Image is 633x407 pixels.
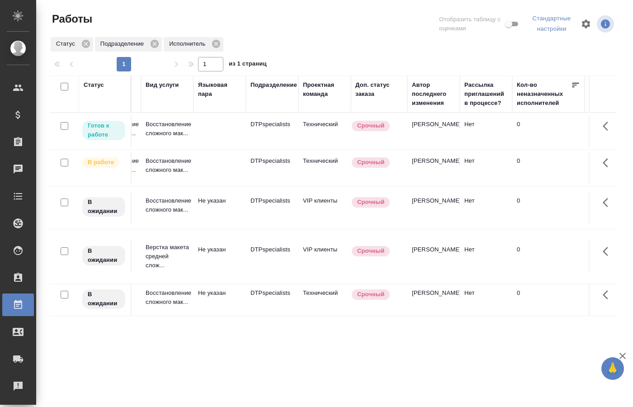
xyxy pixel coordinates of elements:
p: Готов к работе [88,121,120,139]
p: Восстановление сложного мак... [146,120,189,138]
span: 🙏 [605,359,620,378]
td: Нет [460,115,512,147]
td: [PERSON_NAME] [407,192,460,223]
p: Восстановление сложного мак... [93,156,137,175]
div: Проектная команда [303,80,346,99]
td: 0 [512,192,585,223]
td: Не указан [194,284,246,316]
td: 0 [512,284,585,316]
p: Срочный [357,198,384,207]
td: 0 [512,115,585,147]
span: Отобразить таблицу с оценками [439,15,503,33]
td: Технический [298,152,351,184]
div: Вид услуги [146,80,179,90]
div: split button [528,12,575,36]
div: Исполнитель может приступить к работе [81,120,126,141]
div: Доп. статус заказа [355,80,403,99]
td: DTPspecialists [246,192,298,223]
p: Срочный [357,290,384,299]
p: Срочный [357,246,384,256]
button: Здесь прячутся важные кнопки [597,192,619,213]
div: Подразделение [95,37,162,52]
td: [PERSON_NAME] [407,152,460,184]
span: Посмотреть информацию [597,15,616,33]
span: Настроить таблицу [575,13,597,35]
td: 0 [512,241,585,272]
div: Исполнитель назначен, приступать к работе пока рано [81,289,126,310]
td: Нет [460,152,512,184]
td: VIP клиенты [298,192,351,223]
td: Не указан [194,241,246,272]
td: VIP клиенты [298,241,351,272]
td: DTPspecialists [246,152,298,184]
td: Нет [460,284,512,316]
span: Работы [50,12,92,26]
button: Здесь прячутся важные кнопки [597,284,619,306]
td: DTPspecialists [246,241,298,272]
td: Не указан [194,192,246,223]
p: Срочный [357,158,384,167]
td: Технический [298,284,351,316]
button: 🙏 [601,357,624,380]
div: Кол-во неназначенных исполнителей [517,80,571,108]
div: Исполнитель [164,37,223,52]
p: Восстановление сложного мак... [146,196,189,214]
p: Подразделение [100,39,147,48]
div: Статус [51,37,93,52]
button: Здесь прячутся важные кнопки [597,152,619,174]
p: Статус [56,39,78,48]
td: [PERSON_NAME] [407,284,460,316]
p: В работе [88,158,114,167]
td: Нет [460,241,512,272]
td: 0 [512,152,585,184]
p: Исполнитель [169,39,208,48]
span: из 1 страниц [229,58,267,71]
div: Рассылка приглашений в процессе? [464,80,508,108]
td: [PERSON_NAME] [407,115,460,147]
p: Восстановление сложного мак... [146,156,189,175]
p: В ожидании [88,198,120,216]
div: Исполнитель назначен, приступать к работе пока рано [81,245,126,266]
td: Технический [298,115,351,147]
td: Нет [460,192,512,223]
p: В ожидании [88,246,120,265]
div: Языковая пара [198,80,241,99]
p: Срочный [357,121,384,130]
p: Восстановление сложного мак... [146,289,189,307]
td: [PERSON_NAME] [407,241,460,272]
td: DTPspecialists [246,284,298,316]
div: Подразделение [250,80,297,90]
p: Верстка макета средней слож... [146,243,189,270]
button: Здесь прячутся важные кнопки [597,115,619,137]
div: Исполнитель назначен, приступать к работе пока рано [81,196,126,218]
div: Статус [84,80,104,90]
div: Автор последнего изменения [412,80,455,108]
p: В ожидании [88,290,120,308]
td: DTPspecialists [246,115,298,147]
button: Здесь прячутся важные кнопки [597,241,619,262]
p: Восстановление сложного мак... [93,120,137,138]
